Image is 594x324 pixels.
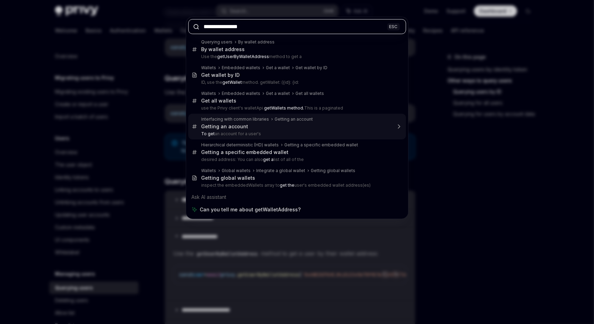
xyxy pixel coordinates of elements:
[201,39,233,45] div: Querying users
[256,168,306,173] div: Integrate a global wallet
[201,72,240,78] div: Get wallet by ID
[201,80,391,85] p: ID, use the method. getWallet: ({id}: {id:
[222,91,261,96] div: Embedded wallets
[201,46,245,52] div: By wallet address
[222,168,251,173] div: Global wallets
[266,65,290,71] div: Get a wallet
[201,105,391,111] p: use the Privy client's walletApi. This is a paginated
[201,168,216,173] div: Wallets
[201,142,279,148] div: Hierarchical deterministic (HD) wallets
[264,105,304,111] b: getWallets method.
[238,39,275,45] div: By wallet address
[275,116,313,122] div: Getting an account
[280,183,295,188] b: get the
[201,123,248,130] div: Getting an account
[285,142,358,148] div: Getting a specific embedded wallet
[201,175,255,181] div: Getting global wallets
[201,183,391,188] p: inspect the embeddedWallets array to user's embedded wallet address(es)
[201,116,269,122] div: Interfacing with common libraries
[201,65,216,71] div: Wallets
[201,149,289,155] div: Getting a specific embedded wallet
[263,157,274,162] b: get a
[201,54,391,59] p: Use the method to get a
[200,206,301,213] span: Can you tell me about getWalletAddress?
[296,65,328,71] div: Get wallet by ID
[201,131,215,136] b: To get
[201,131,391,137] p: an account for a user's
[296,91,324,96] div: Get all wallets
[201,157,391,162] p: desired address: You can also list of all of the
[188,191,406,203] div: Ask AI assistant
[217,54,269,59] b: getUserByWalletAddress
[201,98,237,104] div: Get all wallets
[311,168,356,173] div: Getting global wallets
[266,91,290,96] div: Get a wallet
[222,65,261,71] div: Embedded wallets
[223,80,242,85] b: getWallet
[201,91,216,96] div: Wallets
